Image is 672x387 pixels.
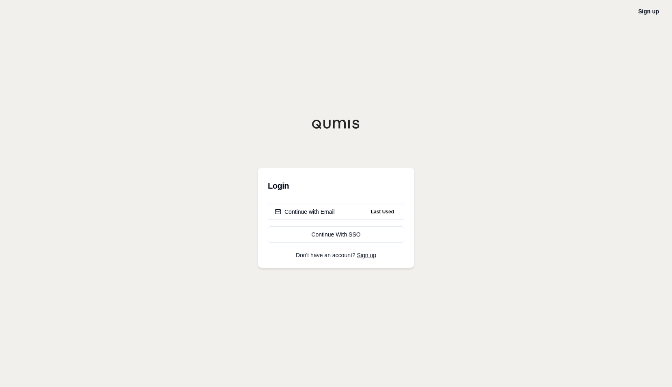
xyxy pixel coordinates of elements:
div: Continue With SSO [275,230,397,239]
a: Continue With SSO [268,226,404,243]
img: Qumis [312,119,360,129]
a: Sign up [357,252,376,258]
a: Sign up [638,8,659,15]
p: Don't have an account? [268,252,404,258]
div: Continue with Email [275,208,335,216]
button: Continue with EmailLast Used [268,204,404,220]
h3: Login [268,178,404,194]
span: Last Used [368,207,397,217]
